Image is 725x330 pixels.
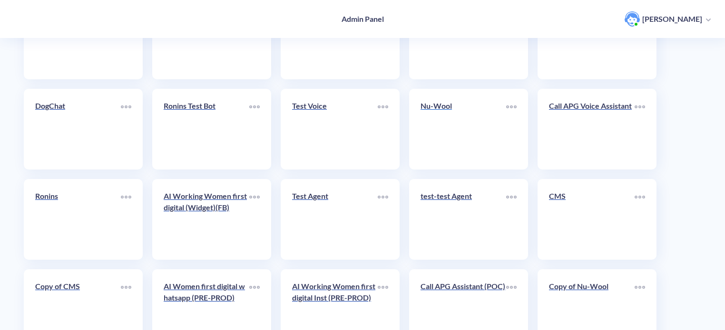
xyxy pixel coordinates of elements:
a: AI Working Women first digital (Widget)(FB) [164,190,249,248]
h4: Admin Panel [342,14,384,23]
p: [PERSON_NAME] [642,14,702,24]
p: Copy of Nu-Wool [549,281,635,292]
p: Call APG Voice Assistant [549,100,635,112]
button: user photo[PERSON_NAME] [620,10,715,28]
a: Nu-Wool [421,100,506,158]
p: DogChat [35,100,121,112]
a: test-test Agent [421,190,506,248]
p: Test Agent [292,190,378,202]
a: DogChat [35,100,121,158]
a: Ronins Test Bot [164,100,249,158]
a: Anonymous Rebel | Civil War Movie [164,10,249,68]
p: Call APG Assistant (POC) [421,281,506,292]
a: Copy of Soprema V2 [35,10,121,68]
a: [DOMAIN_NAME] [292,10,378,68]
p: Ronins [35,190,121,202]
a: Playground [421,10,506,68]
p: Nu-Wool [421,100,506,112]
p: AI Working Women first digital Inst (PRE-PROD) [292,281,378,303]
p: Copy of CMS [35,281,121,292]
p: CMS [549,190,635,202]
a: Test Voice [292,100,378,158]
a: Ronins [35,190,121,248]
p: AI Working Women first digital (Widget)(FB) [164,190,249,213]
a: CMS [549,190,635,248]
p: Ronins Test Bot [164,100,249,112]
a: Test Agent [292,190,378,248]
a: AAO | Demo bot [549,10,635,68]
p: AI Women first digital whatsapp (PRE-PROD) [164,281,249,303]
p: test-test Agent [421,190,506,202]
img: user photo [625,11,640,27]
a: Call APG Voice Assistant [549,100,635,158]
p: Test Voice [292,100,378,112]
